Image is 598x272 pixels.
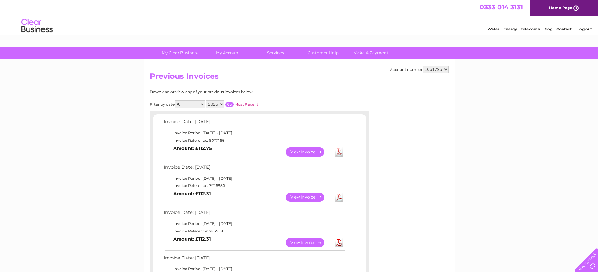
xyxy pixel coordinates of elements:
[150,90,315,94] div: Download or view any of your previous invoices below.
[162,118,346,129] td: Invoice Date: [DATE]
[162,227,346,235] td: Invoice Reference: 7835151
[150,72,449,84] h2: Previous Invoices
[286,193,332,202] a: View
[286,238,332,247] a: View
[335,147,343,157] a: Download
[162,175,346,182] td: Invoice Period: [DATE] - [DATE]
[543,27,552,31] a: Blog
[173,191,211,196] b: Amount: £112.31
[335,238,343,247] a: Download
[154,47,206,59] a: My Clear Business
[488,27,499,31] a: Water
[21,16,53,35] img: logo.png
[162,163,346,175] td: Invoice Date: [DATE]
[162,208,346,220] td: Invoice Date: [DATE]
[234,102,258,107] a: Most Recent
[162,182,346,189] td: Invoice Reference: 7926850
[556,27,572,31] a: Contact
[577,27,592,31] a: Log out
[150,100,315,108] div: Filter by date
[162,220,346,227] td: Invoice Period: [DATE] - [DATE]
[202,47,254,59] a: My Account
[162,137,346,144] td: Invoice Reference: 8017466
[173,146,212,151] b: Amount: £112.75
[345,47,397,59] a: Make A Payment
[521,27,540,31] a: Telecoms
[162,129,346,137] td: Invoice Period: [DATE] - [DATE]
[162,254,346,265] td: Invoice Date: [DATE]
[297,47,349,59] a: Customer Help
[173,236,211,242] b: Amount: £112.31
[151,3,448,30] div: Clear Business is a trading name of Verastar Limited (registered in [GEOGRAPHIC_DATA] No. 3667643...
[250,47,301,59] a: Services
[480,3,523,11] a: 0333 014 3131
[286,147,332,157] a: View
[503,27,517,31] a: Energy
[335,193,343,202] a: Download
[390,66,449,73] div: Account number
